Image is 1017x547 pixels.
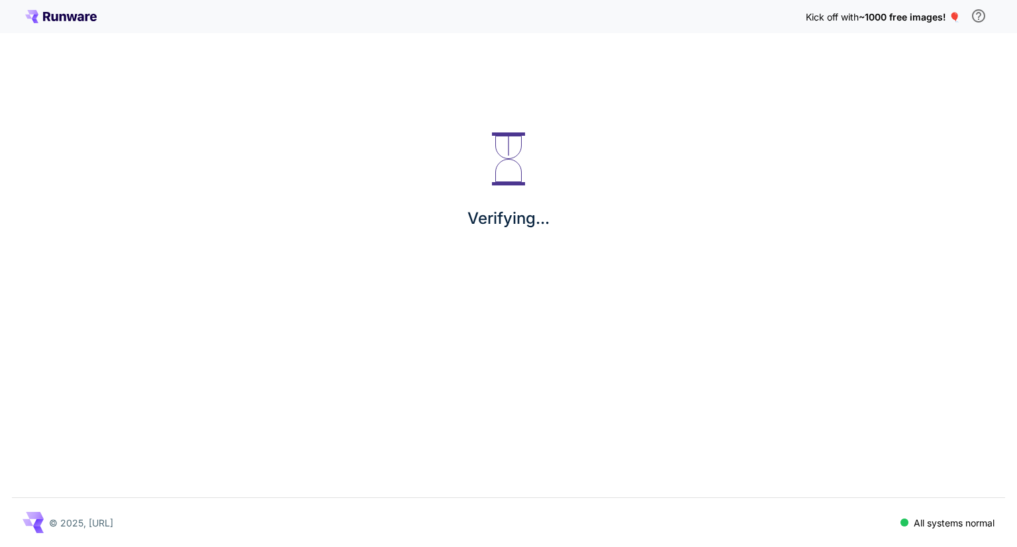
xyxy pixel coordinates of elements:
p: Verifying... [467,207,550,230]
p: All systems normal [914,516,994,530]
p: © 2025, [URL] [49,516,113,530]
span: Kick off with [806,11,859,23]
span: ~1000 free images! 🎈 [859,11,960,23]
button: In order to qualify for free credit, you need to sign up with a business email address and click ... [965,3,992,29]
